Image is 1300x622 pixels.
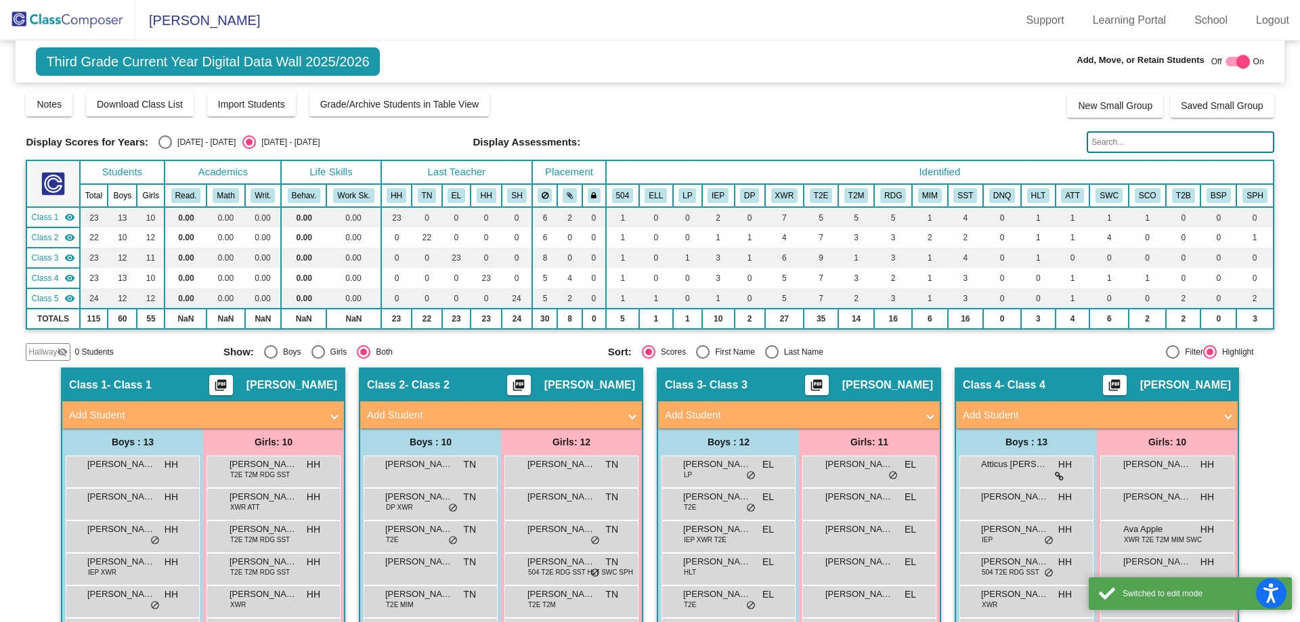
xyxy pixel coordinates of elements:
[172,136,236,148] div: [DATE] - [DATE]
[639,207,673,227] td: 0
[1166,288,1200,309] td: 2
[1129,184,1166,207] th: Self Contained Sped
[989,188,1015,203] button: DNQ
[326,268,381,288] td: 0.00
[639,268,673,288] td: 0
[983,248,1021,268] td: 0
[532,207,558,227] td: 6
[838,184,874,207] th: Tier 2A Math
[735,184,765,207] th: Difficult Parent
[912,184,947,207] th: Math Intervention Tier 2B
[1236,184,1273,207] th: Speech
[1236,207,1273,227] td: 0
[1200,227,1236,248] td: 0
[64,273,75,284] mat-icon: visibility
[838,248,874,268] td: 1
[1211,55,1222,68] span: Off
[606,248,639,268] td: 1
[948,268,983,288] td: 3
[765,227,804,248] td: 4
[245,207,282,227] td: 0.00
[31,231,58,244] span: Class 2
[1200,248,1236,268] td: 0
[673,288,702,309] td: 0
[606,288,639,309] td: 1
[80,184,108,207] th: Total
[62,401,344,428] mat-expansion-panel-header: Add Student
[165,248,207,268] td: 0.00
[702,184,735,207] th: Individualized Education Plan
[418,188,437,203] button: TN
[804,288,838,309] td: 7
[612,188,634,203] button: 504
[1056,248,1090,268] td: 0
[381,227,412,248] td: 0
[1021,288,1056,309] td: 0
[874,227,912,248] td: 3
[502,288,532,309] td: 24
[1245,9,1300,31] a: Logout
[557,248,582,268] td: 0
[1166,268,1200,288] td: 0
[218,99,285,110] span: Import Students
[1096,188,1123,203] button: SWC
[673,248,702,268] td: 1
[207,268,244,288] td: 0.00
[137,268,165,288] td: 10
[1170,93,1274,118] button: Saved Small Group
[502,184,532,207] th: Sydney Hagey
[281,160,381,184] th: Life Skills
[810,188,833,203] button: T2E
[471,268,502,288] td: 23
[207,248,244,268] td: 0.00
[702,248,735,268] td: 3
[983,268,1021,288] td: 0
[639,288,673,309] td: 1
[532,184,558,207] th: Keep away students
[678,188,696,203] button: LP
[108,288,137,309] td: 12
[502,227,532,248] td: 0
[333,188,374,203] button: Work Sk.
[874,248,912,268] td: 3
[838,207,874,227] td: 5
[137,248,165,268] td: 11
[412,288,441,309] td: 0
[702,288,735,309] td: 1
[805,375,829,395] button: Print Students Details
[288,188,320,203] button: Behav.
[735,288,765,309] td: 0
[108,268,137,288] td: 13
[165,207,207,227] td: 0.00
[606,160,1274,184] th: Identified
[442,184,471,207] th: Erin LaHue
[557,227,582,248] td: 0
[135,9,260,31] span: [PERSON_NAME]
[471,207,502,227] td: 0
[1166,248,1200,268] td: 0
[1089,207,1129,227] td: 1
[1089,184,1129,207] th: Social Work / Counselor
[1166,227,1200,248] td: 0
[665,407,917,423] mat-panel-title: Add Student
[765,207,804,227] td: 7
[1089,227,1129,248] td: 4
[442,227,471,248] td: 0
[165,160,281,184] th: Academics
[442,268,471,288] td: 0
[412,248,441,268] td: 0
[1087,131,1274,153] input: Search...
[36,47,379,76] span: Third Grade Current Year Digital Data Wall 2025/2026
[80,160,165,184] th: Students
[26,268,79,288] td: Haylie Huddle - Class 4
[808,378,825,397] mat-icon: picture_as_pdf
[1027,188,1049,203] button: HLT
[765,184,804,207] th: More than average teacher attention needed
[326,248,381,268] td: 0.00
[1078,100,1152,111] span: New Small Group
[1129,248,1166,268] td: 0
[26,227,79,248] td: Taylor Napravnik - Class 2
[702,227,735,248] td: 1
[281,227,326,248] td: 0.00
[64,252,75,263] mat-icon: visibility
